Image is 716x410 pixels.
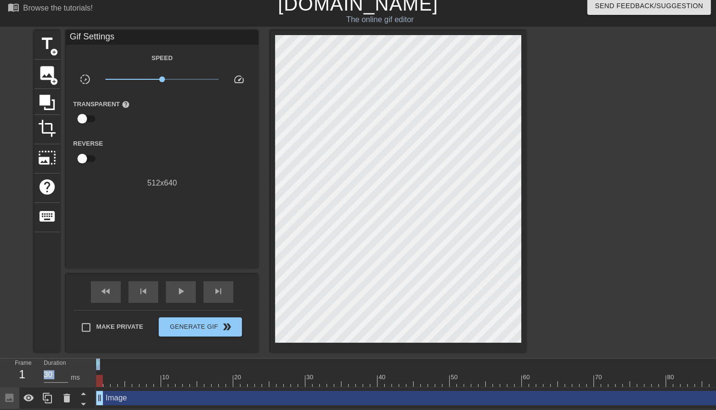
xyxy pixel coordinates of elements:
[95,393,104,403] span: drag_handle
[96,322,143,332] span: Make Private
[38,64,56,82] span: image
[38,35,56,53] span: title
[23,4,93,12] div: Browse the tutorials!
[667,373,676,382] div: 80
[38,119,56,137] span: crop
[175,286,187,297] span: play_arrow
[595,373,603,382] div: 70
[451,373,459,382] div: 50
[138,286,149,297] span: skip_previous
[15,366,29,383] div: 1
[159,317,242,336] button: Generate Gif
[38,207,56,225] span: keyboard
[8,1,19,13] span: menu_book
[8,359,37,386] div: Frame
[50,48,58,56] span: add_circle
[44,360,66,366] label: Duration
[71,373,80,383] div: ms
[378,373,387,382] div: 40
[234,373,243,382] div: 20
[243,14,516,25] div: The online gif editor
[38,178,56,196] span: help
[73,139,103,149] label: Reverse
[221,321,233,333] span: double_arrow
[233,74,245,85] span: speed
[213,286,224,297] span: skip_next
[8,1,93,16] a: Browse the tutorials!
[73,99,130,109] label: Transparent
[66,30,258,45] div: Gif Settings
[79,74,91,85] span: slow_motion_video
[122,100,130,109] span: help
[306,373,315,382] div: 30
[162,373,171,382] div: 10
[50,77,58,86] span: add_circle
[163,321,238,333] span: Generate Gif
[151,53,173,63] label: Speed
[523,373,531,382] div: 60
[66,177,258,189] div: 512 x 640
[100,286,112,297] span: fast_rewind
[38,149,56,167] span: photo_size_select_large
